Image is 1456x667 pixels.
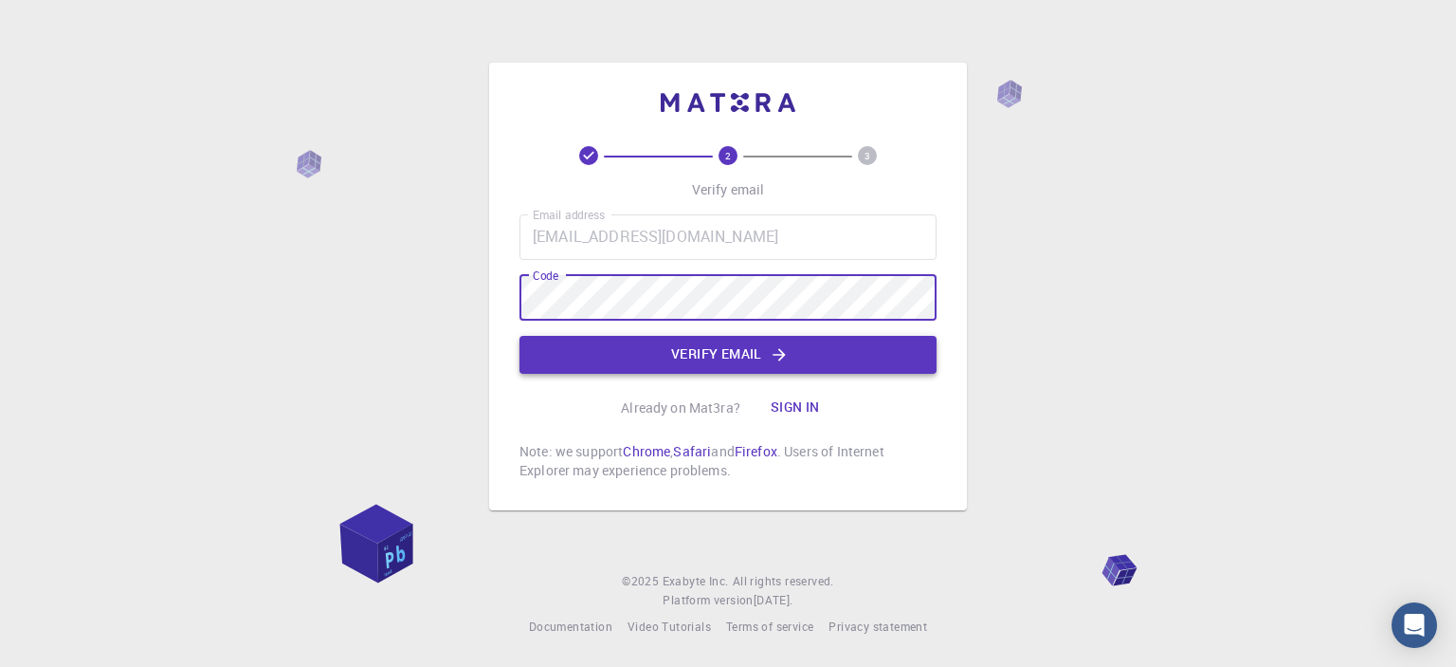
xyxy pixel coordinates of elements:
[622,572,662,591] span: © 2025
[533,207,605,223] label: Email address
[1392,602,1437,648] div: Open Intercom Messenger
[663,591,753,610] span: Platform version
[726,618,813,637] a: Terms of service
[533,268,558,284] label: Code
[628,619,711,634] span: Video Tutorials
[621,398,740,417] p: Already on Mat3ra?
[692,180,765,199] p: Verify email
[733,572,834,591] span: All rights reserved.
[623,442,670,460] a: Chrome
[754,592,793,607] span: [DATE] .
[519,336,937,374] button: Verify email
[828,618,927,637] a: Privacy statement
[754,591,793,610] a: [DATE].
[519,442,937,480] p: Note: we support , and . Users of Internet Explorer may experience problems.
[755,389,835,427] button: Sign in
[828,619,927,634] span: Privacy statement
[735,442,777,460] a: Firefox
[725,149,731,162] text: 2
[628,618,711,637] a: Video Tutorials
[529,618,612,637] a: Documentation
[529,619,612,634] span: Documentation
[663,573,729,588] span: Exabyte Inc.
[673,442,711,460] a: Safari
[663,572,729,591] a: Exabyte Inc.
[726,619,813,634] span: Terms of service
[864,149,870,162] text: 3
